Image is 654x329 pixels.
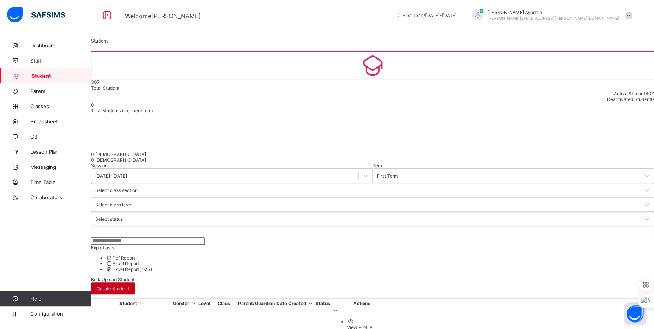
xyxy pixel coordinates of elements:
[173,300,197,307] th: Gender
[30,134,91,140] span: CBT
[198,300,210,307] th: Level
[31,73,91,79] span: Student
[91,151,94,157] span: 0
[30,164,91,170] span: Messaging
[93,300,172,307] th: Student
[106,266,654,272] li: dropdown-list-item-null-2
[624,302,646,325] button: Open asap
[487,9,619,15] span: [PERSON_NAME] Ayodele
[30,58,91,64] span: Staff
[97,286,129,291] span: Create Student
[30,103,91,109] span: Classes
[30,118,91,124] span: Broadsheet
[106,255,654,261] li: dropdown-list-item-null-0
[95,187,138,193] div: Select class section
[91,79,100,85] span: 307
[91,163,108,168] span: Session
[30,296,91,302] span: Help
[190,301,197,306] i: Sort in Ascending Order
[30,149,91,155] span: Lesson Plan
[91,85,654,91] div: Total Student
[95,157,146,163] span: [DEMOGRAPHIC_DATA]
[645,91,654,96] span: 307
[91,102,94,108] span: 0
[30,179,91,185] span: Time Table
[238,300,275,307] th: Parent/Guardian
[331,300,392,307] th: Actions
[464,9,636,22] div: SolomonAyodele
[95,216,123,222] div: Select status
[125,12,201,20] span: Welcome [PERSON_NAME]
[95,151,146,157] span: [DEMOGRAPHIC_DATA]
[30,194,91,200] span: Collaborators
[91,245,110,250] span: Export as
[211,300,237,307] th: Class
[91,108,153,113] span: Total students in current term
[276,300,314,307] th: Date Created
[651,96,654,102] span: 0
[315,300,331,307] th: Status
[7,7,65,23] img: safsims
[91,157,94,163] span: 0
[614,91,645,96] span: Active Student
[30,88,91,94] span: Parent
[307,301,314,306] i: Sort in Ascending Order
[91,277,135,282] span: Bulk Upload Student
[395,13,457,18] span: session/term information
[377,173,398,179] div: First Term
[607,96,651,102] span: Deactivated Student
[138,301,145,306] i: Sort in Ascending Order
[373,163,383,168] span: Term
[106,261,654,266] li: dropdown-list-item-null-1
[487,16,619,20] span: [PERSON_NAME][EMAIL_ADDRESS][PERSON_NAME][DOMAIN_NAME]
[30,311,91,317] span: Configuration
[91,38,108,44] span: Student
[30,43,91,49] span: Dashboard
[95,173,127,179] div: [DATE]-[DATE]
[95,202,132,208] div: Select class level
